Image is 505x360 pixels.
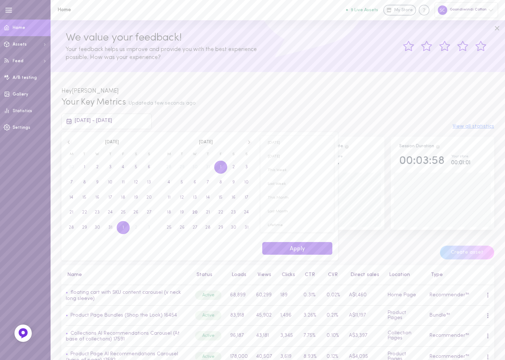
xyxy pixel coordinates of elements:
a: Product Page Bundles (Shop the Look) 16454 [68,313,177,318]
button: 23 [227,206,240,219]
button: 1 [214,161,227,174]
a: 9 Live Assets [346,8,383,13]
span: S [142,149,155,160]
button: 20 [188,206,201,219]
td: 68,899 [226,285,252,306]
span: Your Key Metrics [61,98,126,107]
button: Clicks [278,272,295,278]
a: My Store [383,5,416,16]
button: 11 [163,191,176,204]
span: Assets [13,42,27,47]
span: 13 [193,191,197,204]
span: 8 [83,176,86,189]
span: 28 [205,221,211,234]
button: 13 [188,191,201,204]
td: 0.21% [322,306,345,326]
span: • [66,290,68,295]
span: Track how your session duration increase once users engage with your Assets [435,144,440,148]
button: Last Week [260,177,334,191]
span: F [214,149,227,160]
div: Goondiwindi Cotton [435,2,498,18]
span: 30 [95,221,100,234]
span: T [104,149,117,160]
button: 28 [65,221,78,234]
span: 7 [70,176,73,189]
span: Recommender™ [430,292,469,298]
span: A/B testing [13,76,37,80]
button: 24 [240,206,253,219]
td: 96,187 [226,325,252,346]
button: 9 [227,176,240,189]
button: 30 [91,221,104,234]
span: S [227,149,240,160]
button: 16 [91,191,104,204]
span: Statistics [13,109,32,113]
span: 24 [108,206,113,219]
td: A$11,197 [345,306,383,326]
button: 11 [117,176,130,189]
img: Feedback Button [18,328,29,339]
td: 0.31% [299,285,322,306]
div: 00:03:58 [399,155,445,168]
td: 83,918 [226,306,252,326]
td: 43,181 [252,325,276,346]
span: 22 [82,206,87,219]
button: This Month [260,191,334,205]
span: T [201,149,214,160]
button: 9 [91,176,104,189]
button: 30 [227,221,240,234]
span: 3 [109,161,112,174]
button: Status [193,272,212,278]
button: 4 [117,161,130,174]
button: 21 [65,206,78,219]
button: 7 [201,176,214,189]
button: Apply [262,242,332,255]
button: [DATE] [260,150,334,164]
button: 9 Live Assets [346,8,378,12]
button: 16 [227,191,240,204]
span: 27 [193,221,197,234]
td: 0.02% [322,285,345,306]
button: 3 [104,161,117,174]
button: 12 [176,191,189,204]
a: Product Page Bundles (Shop the Look) 16454 [70,313,177,318]
span: 25 [121,206,126,219]
span: This Week [260,164,334,177]
span: Home [13,26,25,30]
button: CTR [301,272,315,278]
span: Bundle™ [430,313,450,318]
span: 31 [245,221,249,234]
button: 31 [240,221,253,234]
button: 15 [214,191,227,204]
button: 31 [104,221,117,234]
button: 2 [227,161,240,174]
span: F [117,149,130,160]
span: 7 [207,176,209,189]
div: Active [195,311,221,320]
span: 12 [180,191,184,204]
button: Lifetime [260,219,334,232]
span: 30 [231,221,236,234]
button: 21 [201,206,214,219]
span: 21 [69,206,73,219]
button: 14 [201,191,214,204]
button: Create asset [440,246,494,259]
button: Last Month [260,205,334,219]
div: Knowledge center [419,5,430,16]
td: 7.75% [299,325,322,346]
span: [DATE] [199,139,213,145]
button: 15 [78,191,91,204]
a: floating cart with SKU content carousel (v neck long sleeve) [66,290,181,301]
button: [DATE] [260,136,334,150]
button: 8 [78,176,91,189]
span: 31 [108,221,112,234]
button: 22 [78,206,91,219]
span: T [78,149,91,160]
span: 1 [84,161,85,174]
span: 9 [232,176,235,189]
h1: Home [57,7,177,13]
span: 29 [218,221,223,234]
